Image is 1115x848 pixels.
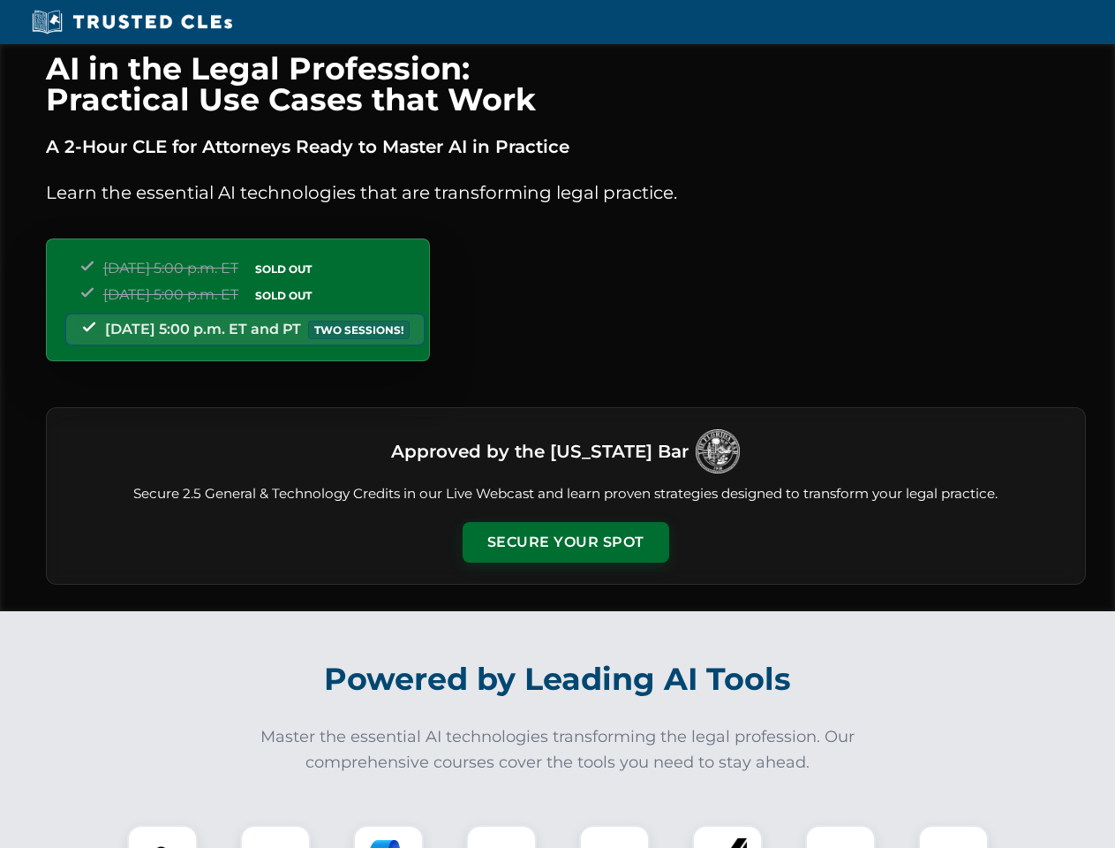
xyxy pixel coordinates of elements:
span: [DATE] 5:00 p.m. ET [103,286,238,303]
span: [DATE] 5:00 p.m. ET [103,260,238,276]
button: Secure Your Spot [463,522,669,563]
span: SOLD OUT [249,286,318,305]
p: A 2-Hour CLE for Attorneys Ready to Master AI in Practice [46,132,1086,161]
h3: Approved by the [US_STATE] Bar [391,435,689,467]
p: Learn the essential AI technologies that are transforming legal practice. [46,178,1086,207]
p: Master the essential AI technologies transforming the legal profession. Our comprehensive courses... [249,724,867,776]
img: Trusted CLEs [26,9,237,35]
span: SOLD OUT [249,260,318,278]
h2: Powered by Leading AI Tools [69,648,1047,710]
h1: AI in the Legal Profession: Practical Use Cases that Work [46,53,1086,115]
img: Logo [696,429,740,473]
p: Secure 2.5 General & Technology Credits in our Live Webcast and learn proven strategies designed ... [68,484,1064,504]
